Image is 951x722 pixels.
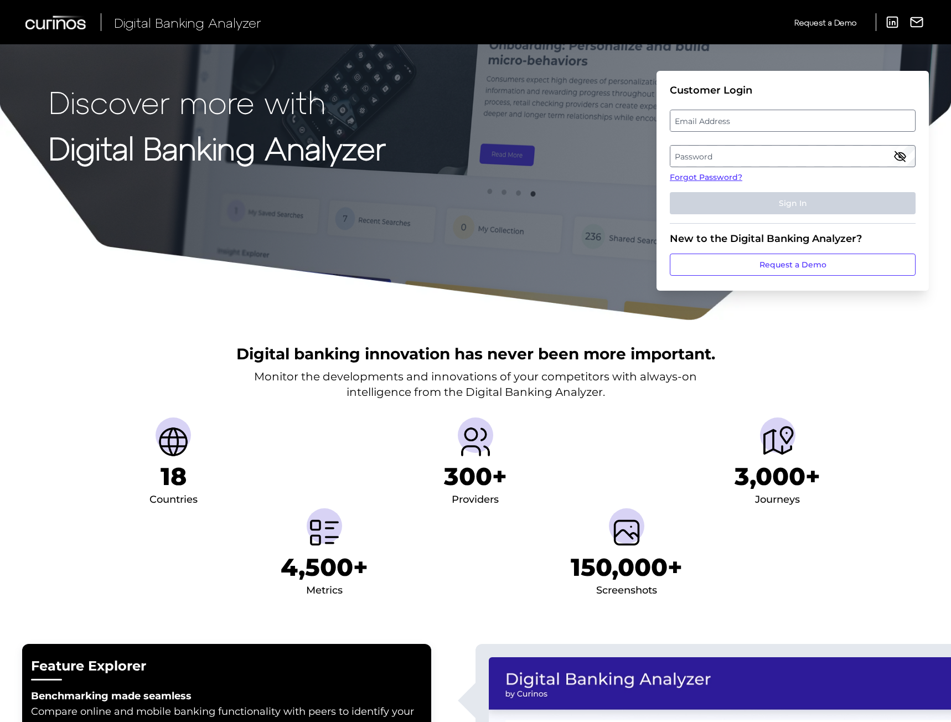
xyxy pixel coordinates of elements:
button: Sign In [670,192,916,214]
h1: 150,000+ [571,553,683,582]
div: Journeys [755,491,800,509]
span: Digital Banking Analyzer [114,14,261,30]
a: Forgot Password? [670,172,916,183]
img: Countries [156,424,191,460]
img: Metrics [307,515,342,550]
p: Discover more with [49,84,386,119]
div: New to the Digital Banking Analyzer? [670,233,916,245]
div: Metrics [306,582,343,600]
img: Curinos [25,16,87,29]
strong: Digital Banking Analyzer [49,129,386,166]
h2: Digital banking innovation has never been more important. [236,343,715,364]
img: Screenshots [609,515,644,550]
div: Screenshots [596,582,657,600]
label: Email Address [670,111,914,131]
h1: 300+ [444,462,507,491]
h1: 3,000+ [735,462,820,491]
img: Journeys [760,424,795,460]
p: Monitor the developments and innovations of your competitors with always-on intelligence from the... [254,369,697,400]
img: Providers [458,424,493,460]
strong: Benchmarking made seamless [31,690,192,702]
h2: Feature Explorer [31,657,422,675]
label: Password [670,146,914,166]
h1: 4,500+ [281,553,368,582]
a: Request a Demo [670,254,916,276]
a: Request a Demo [794,13,856,32]
div: Countries [149,491,198,509]
div: Providers [452,491,499,509]
div: Customer Login [670,84,916,96]
span: Request a Demo [794,18,856,27]
h1: 18 [161,462,187,491]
